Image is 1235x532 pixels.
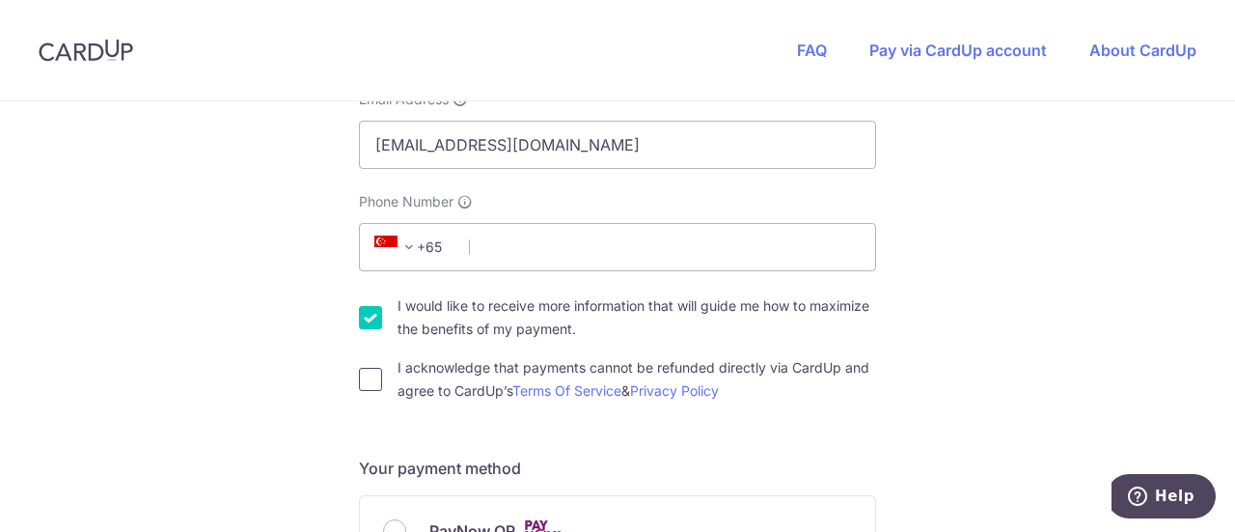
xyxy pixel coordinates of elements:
[374,236,421,259] span: +65
[359,192,453,211] span: Phone Number
[359,121,876,169] input: Email address
[369,236,455,259] span: +65
[512,382,621,399] a: Terms Of Service
[630,382,719,399] a: Privacy Policy
[1089,41,1196,60] a: About CardUp
[398,356,876,403] label: I acknowledge that payments cannot be refunded directly via CardUp and agree to CardUp’s &
[869,41,1047,60] a: Pay via CardUp account
[359,457,876,480] h5: Your payment method
[39,39,133,62] img: CardUp
[797,41,827,60] a: FAQ
[398,294,876,341] label: I would like to receive more information that will guide me how to maximize the benefits of my pa...
[1111,474,1216,522] iframe: Opens a widget where you can find more information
